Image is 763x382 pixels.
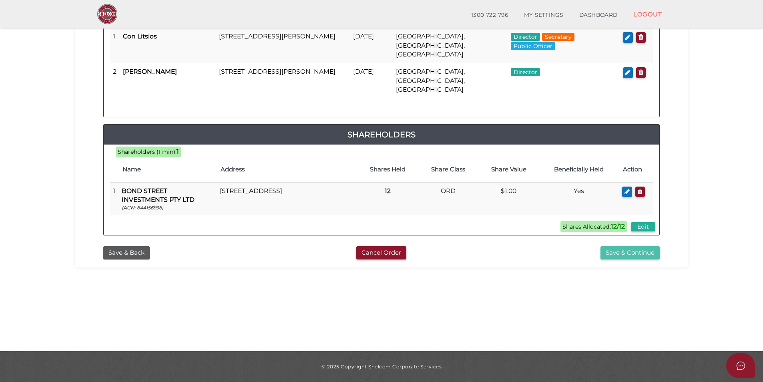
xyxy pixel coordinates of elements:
[122,187,195,203] b: BOND STREET INVESTMENTS PTY LTD
[123,68,177,75] b: [PERSON_NAME]
[110,63,120,98] td: 2
[122,204,213,211] p: (ACN: 644156936)
[393,28,508,63] td: [GEOGRAPHIC_DATA], [GEOGRAPHIC_DATA], [GEOGRAPHIC_DATA]
[350,28,393,63] td: [DATE]
[625,6,670,22] a: LOGOUT
[463,7,516,23] a: 1300 722 796
[393,63,508,98] td: [GEOGRAPHIC_DATA], [GEOGRAPHIC_DATA], [GEOGRAPHIC_DATA]
[623,166,649,173] h4: Action
[511,33,540,41] span: Director
[217,182,357,215] td: [STREET_ADDRESS]
[123,32,157,40] b: Con Litsios
[516,7,571,23] a: MY SETTINGS
[356,246,406,259] button: Cancel Order
[122,166,213,173] h4: Name
[216,28,350,63] td: [STREET_ADDRESS][PERSON_NAME]
[478,182,539,215] td: $1.00
[631,222,655,231] button: Edit
[81,363,682,370] div: © 2025 Copyright Shelcom Corporate Services
[422,166,475,173] h4: Share Class
[571,7,626,23] a: DASHBOARD
[221,166,353,173] h4: Address
[350,63,393,98] td: [DATE]
[118,148,177,155] span: Shareholders (1 min):
[543,166,615,173] h4: Beneficially Held
[103,246,150,259] button: Save & Back
[726,353,755,378] button: Open asap
[542,33,574,41] span: Secretary
[418,182,479,215] td: ORD
[600,246,660,259] button: Save & Continue
[110,28,120,63] td: 1
[560,221,627,232] span: Shares Allocated:
[361,166,414,173] h4: Shares Held
[539,182,619,215] td: Yes
[104,128,659,141] a: Shareholders
[385,187,391,195] b: 12
[611,223,625,230] b: 12/12
[216,63,350,98] td: [STREET_ADDRESS][PERSON_NAME]
[511,68,540,76] span: Director
[482,166,535,173] h4: Share Value
[110,182,118,215] td: 1
[511,42,555,50] span: Public Officer
[177,148,179,155] b: 1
